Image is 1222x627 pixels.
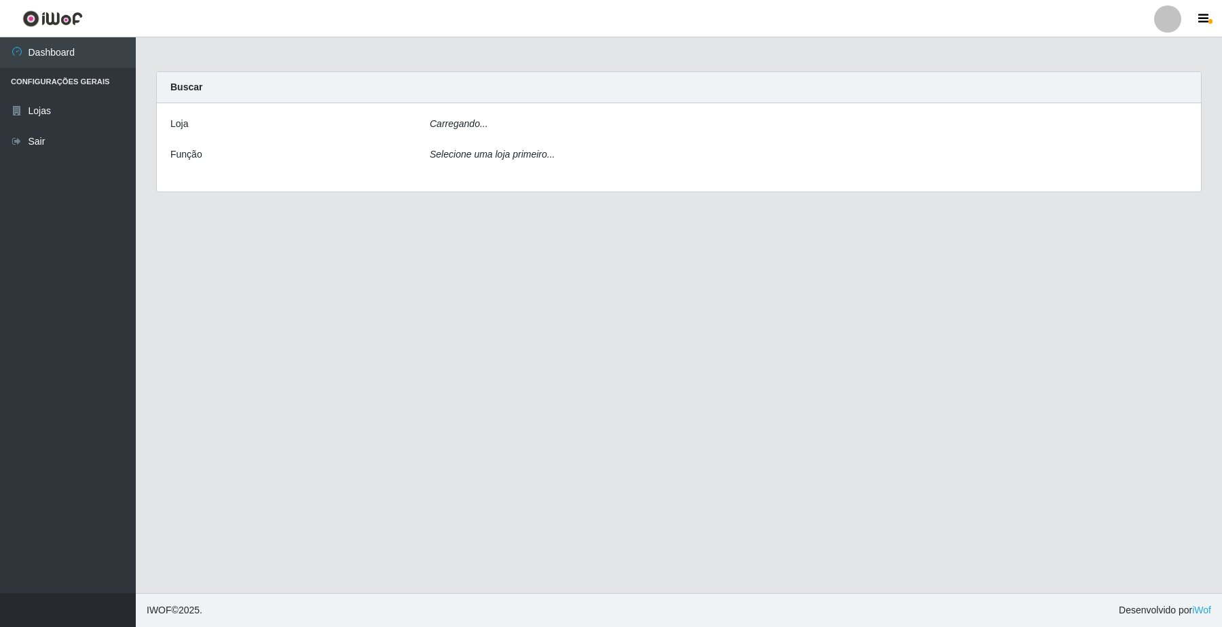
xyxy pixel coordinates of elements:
span: IWOF [147,605,172,615]
strong: Buscar [170,82,202,92]
i: Selecione uma loja primeiro... [430,149,555,160]
label: Função [170,147,202,162]
a: iWof [1192,605,1211,615]
label: Loja [170,117,188,131]
span: Desenvolvido por [1119,603,1211,617]
img: CoreUI Logo [22,10,83,27]
span: © 2025 . [147,603,202,617]
i: Carregando... [430,118,488,129]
